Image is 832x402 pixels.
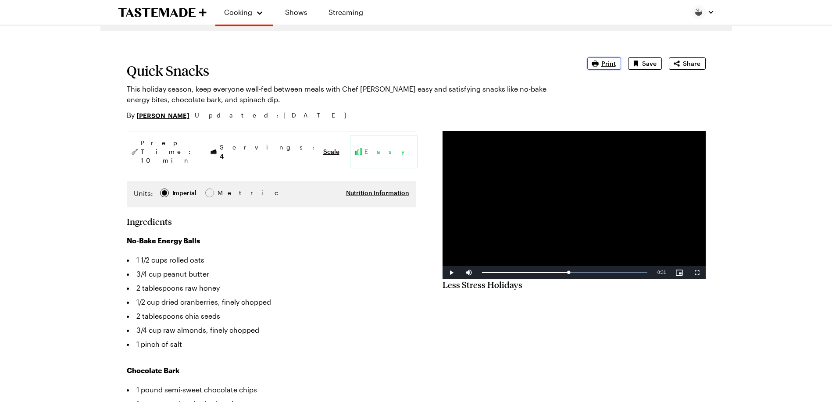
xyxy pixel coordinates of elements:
[656,270,657,275] span: -
[195,110,355,120] span: Updated : [DATE]
[127,216,172,227] h2: Ingredients
[118,7,207,18] a: To Tastemade Home Page
[141,139,195,165] span: Prep Time: 10 min
[601,59,616,68] span: Print
[364,147,414,156] span: Easy
[482,272,647,273] div: Progress Bar
[172,188,196,198] div: Imperial
[443,279,706,290] h2: Less Stress Holidays
[127,267,416,281] li: 3/4 cup peanut butter
[671,266,688,279] button: Picture-in-Picture
[692,5,714,19] button: Profile picture
[220,152,224,160] span: 4
[136,110,189,120] a: [PERSON_NAME]
[127,383,416,397] li: 1 pound semi-sweet chocolate chips
[127,84,563,105] p: This holiday season, keep everyone well-fed between meals with Chef [PERSON_NAME] easy and satisf...
[224,8,252,16] span: Cooking
[460,266,478,279] button: Mute
[127,323,416,337] li: 3/4 cup raw almonds, finely chopped
[218,188,236,198] div: Metric
[127,110,189,121] p: By
[127,63,563,78] h1: Quick Snacks
[127,365,416,376] h3: Chocolate Bark
[134,188,153,199] label: Units:
[218,188,237,198] span: Metric
[127,253,416,267] li: 1 1/2 cups rolled oats
[657,270,666,275] span: 0:31
[323,147,339,156] button: Scale
[443,266,460,279] button: Play
[692,5,706,19] img: Profile picture
[688,266,706,279] button: Fullscreen
[127,337,416,351] li: 1 pinch of salt
[224,4,264,21] button: Cooking
[443,131,706,279] video-js: Video Player
[683,59,700,68] span: Share
[628,57,662,70] button: Save recipe
[587,57,621,70] button: Print
[127,235,416,246] h3: No-Bake Energy Balls
[127,281,416,295] li: 2 tablespoons raw honey
[172,188,197,198] span: Imperial
[134,188,236,200] div: Imperial Metric
[346,189,409,197] button: Nutrition Information
[127,295,416,309] li: 1/2 cup dried cranberries, finely chopped
[642,59,657,68] span: Save
[669,57,706,70] button: Share
[220,143,319,161] span: Servings:
[127,309,416,323] li: 2 tablespoons chia seeds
